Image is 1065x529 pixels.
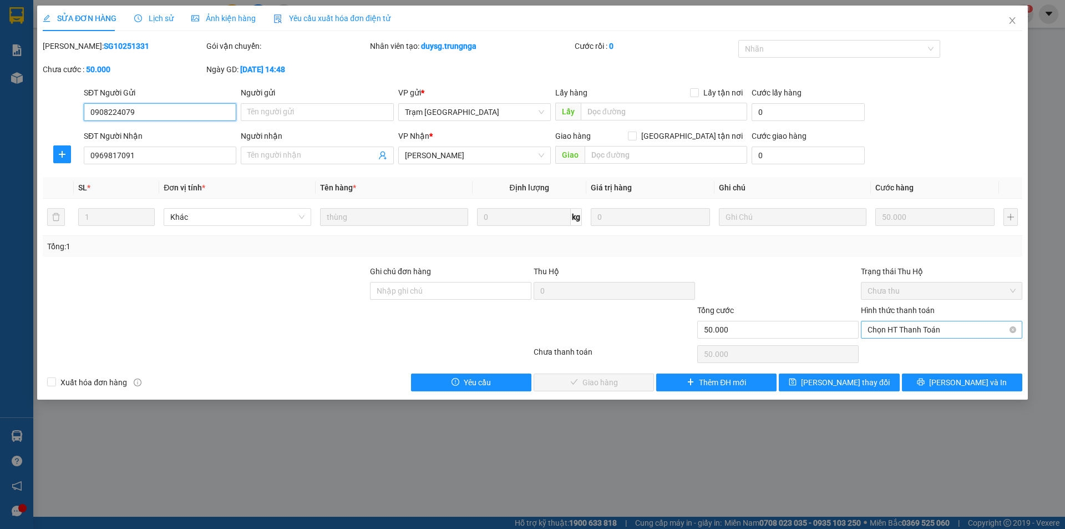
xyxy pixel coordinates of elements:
[555,132,591,140] span: Giao hàng
[370,267,431,276] label: Ghi chú đơn hàng
[861,265,1022,278] div: Trạng thái Thu Hộ
[273,14,282,23] img: icon
[585,146,747,164] input: Dọc đường
[47,208,65,226] button: delete
[241,130,393,142] div: Người nhận
[571,208,582,226] span: kg
[534,374,654,391] button: checkGiao hàng
[464,376,491,389] span: Yêu cầu
[699,376,746,389] span: Thêm ĐH mới
[656,374,777,391] button: plusThêm ĐH mới
[320,183,356,192] span: Tên hàng
[581,103,747,120] input: Dọc đường
[43,14,116,23] span: SỬA ĐƠN HÀNG
[555,88,587,97] span: Lấy hàng
[1008,16,1017,25] span: close
[206,40,368,52] div: Gói vận chuyển:
[53,145,71,163] button: plus
[164,183,205,192] span: Đơn vị tính
[687,378,694,387] span: plus
[86,65,110,74] b: 50.000
[320,208,468,226] input: VD: Bàn, Ghế
[779,374,899,391] button: save[PERSON_NAME] thay đổi
[43,40,204,52] div: [PERSON_NAME]:
[78,183,87,192] span: SL
[801,376,890,389] span: [PERSON_NAME] thay đổi
[868,321,1016,338] span: Chọn HT Thanh Toán
[240,65,285,74] b: [DATE] 14:48
[452,378,459,387] span: exclamation-circle
[104,42,149,51] b: SG10251331
[917,378,925,387] span: printer
[1003,208,1018,226] button: plus
[405,147,544,164] span: Phan Thiết
[532,346,696,365] div: Chưa thanh toán
[43,14,50,22] span: edit
[609,42,613,51] b: 0
[752,103,865,121] input: Cước lấy hàng
[170,209,305,225] span: Khác
[206,63,368,75] div: Ngày GD:
[575,40,736,52] div: Cước rồi :
[47,240,411,253] div: Tổng: 1
[902,374,1022,391] button: printer[PERSON_NAME] và In
[1010,326,1016,333] span: close-circle
[719,208,866,226] input: Ghi Chú
[861,306,935,315] label: Hình thức thanh toán
[875,183,914,192] span: Cước hàng
[84,130,236,142] div: SĐT Người Nhận
[534,267,559,276] span: Thu Hộ
[411,374,531,391] button: exclamation-circleYêu cầu
[378,151,387,160] span: user-add
[510,183,549,192] span: Định lượng
[752,132,807,140] label: Cước giao hàng
[875,208,995,226] input: 0
[191,14,199,22] span: picture
[191,14,256,23] span: Ảnh kiện hàng
[697,306,734,315] span: Tổng cước
[398,87,551,99] div: VP gửi
[699,87,747,99] span: Lấy tận nơi
[54,150,70,159] span: plus
[555,146,585,164] span: Giao
[868,283,1016,299] span: Chưa thu
[84,87,236,99] div: SĐT Người Gửi
[273,14,390,23] span: Yêu cầu xuất hóa đơn điện tử
[591,208,710,226] input: 0
[398,132,429,140] span: VP Nhận
[241,87,393,99] div: Người gửi
[714,177,871,199] th: Ghi chú
[56,376,131,389] span: Xuất hóa đơn hàng
[134,14,142,22] span: clock-circle
[555,103,581,120] span: Lấy
[789,378,797,387] span: save
[752,147,865,164] input: Cước giao hàng
[997,6,1028,37] button: Close
[370,40,572,52] div: Nhân viên tạo:
[591,183,632,192] span: Giá trị hàng
[637,130,747,142] span: [GEOGRAPHIC_DATA] tận nơi
[134,14,174,23] span: Lịch sử
[134,379,141,386] span: info-circle
[43,63,204,75] div: Chưa cước :
[929,376,1007,389] span: [PERSON_NAME] và In
[752,88,802,97] label: Cước lấy hàng
[421,42,476,51] b: duysg.trungnga
[405,104,544,120] span: Trạm Sài Gòn
[370,282,531,300] input: Ghi chú đơn hàng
